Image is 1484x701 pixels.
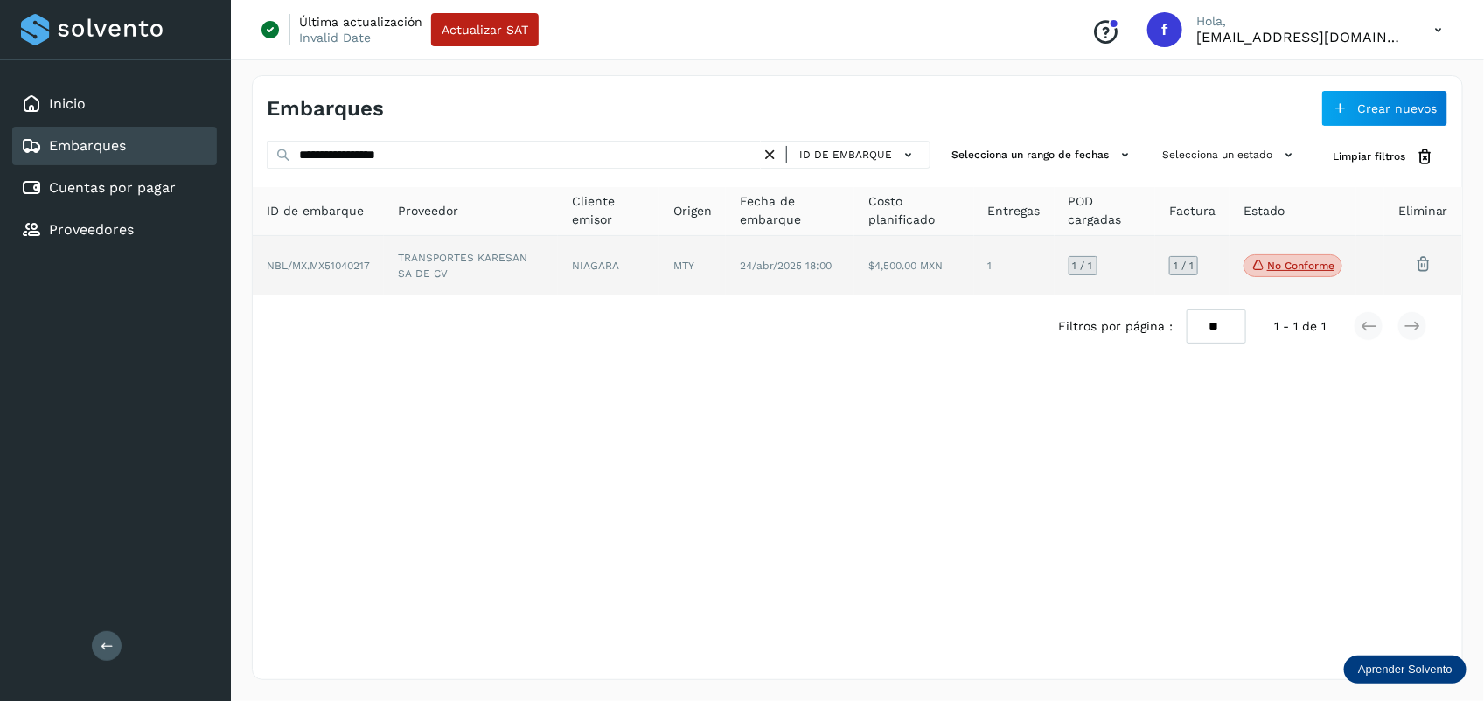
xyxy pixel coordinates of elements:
[267,96,384,121] h4: Embarques
[740,192,840,229] span: Fecha de embarque
[431,13,539,46] button: Actualizar SAT
[12,211,217,249] div: Proveedores
[1196,29,1406,45] p: fepadilla@niagarawater.com
[267,202,364,220] span: ID de embarque
[1319,141,1448,173] button: Limpiar filtros
[49,95,86,112] a: Inicio
[1169,202,1216,220] span: Factura
[1357,102,1437,115] span: Crear nuevos
[299,30,371,45] p: Invalid Date
[659,236,726,295] td: MTY
[988,202,1041,220] span: Entregas
[442,24,528,36] span: Actualizar SAT
[12,169,217,207] div: Cuentas por pagar
[1196,14,1406,29] p: Hola,
[299,14,422,30] p: Última actualización
[1155,141,1305,170] button: Selecciona un estado
[1274,317,1326,336] span: 1 - 1 de 1
[1344,656,1467,684] div: Aprender Solvento
[1321,90,1448,127] button: Crear nuevos
[12,127,217,165] div: Embarques
[799,147,892,163] span: ID de embarque
[49,137,126,154] a: Embarques
[398,202,458,220] span: Proveedor
[1398,202,1448,220] span: Eliminar
[868,192,960,229] span: Costo planificado
[384,236,558,295] td: TRANSPORTES KARESAN SA DE CV
[49,221,134,238] a: Proveedores
[1058,317,1173,336] span: Filtros por página :
[558,236,659,295] td: NIAGARA
[673,202,712,220] span: Origen
[794,142,923,168] button: ID de embarque
[1069,192,1141,229] span: POD cargadas
[740,260,832,272] span: 24/abr/2025 18:00
[267,260,370,272] span: NBL/MX.MX51040217
[1358,663,1453,677] p: Aprender Solvento
[1267,260,1334,272] p: No conforme
[1244,202,1285,220] span: Estado
[572,192,645,229] span: Cliente emisor
[944,141,1141,170] button: Selecciona un rango de fechas
[1073,260,1093,271] span: 1 / 1
[1174,260,1194,271] span: 1 / 1
[974,236,1055,295] td: 1
[12,85,217,123] div: Inicio
[854,236,974,295] td: $4,500.00 MXN
[1333,149,1405,164] span: Limpiar filtros
[49,179,176,196] a: Cuentas por pagar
